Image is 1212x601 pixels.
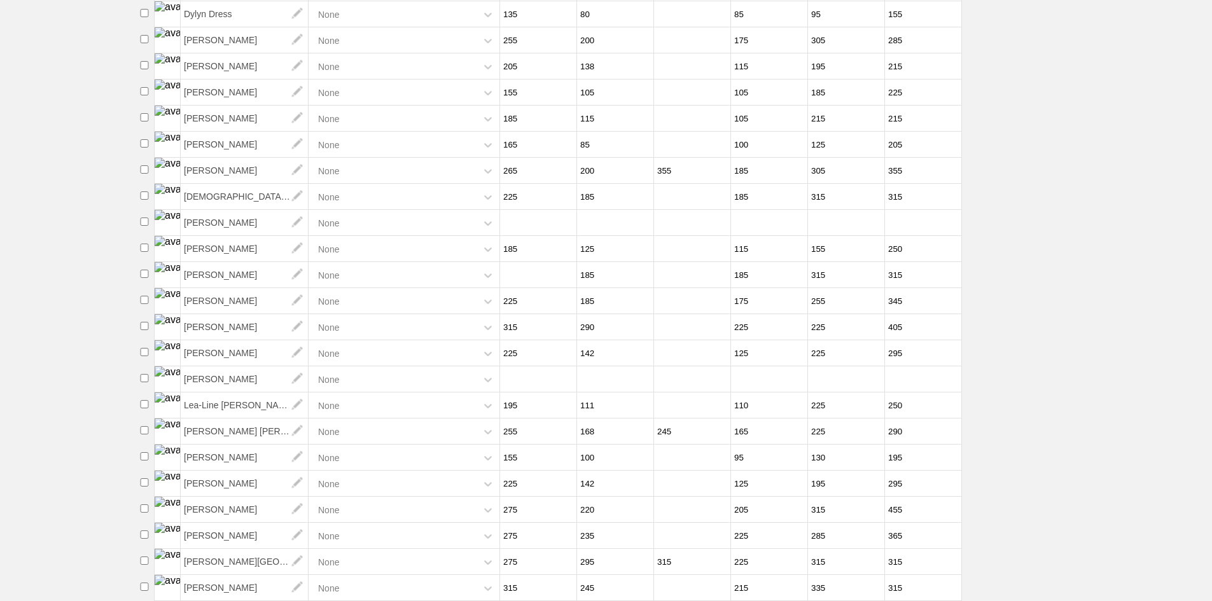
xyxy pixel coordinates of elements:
span: [PERSON_NAME] [181,523,309,548]
div: None [318,315,339,339]
div: None [318,342,339,365]
a: [PERSON_NAME] [181,217,309,228]
a: [PERSON_NAME] [181,373,309,384]
span: [PERSON_NAME] [181,158,309,183]
span: Lea-Line [PERSON_NAME] [181,392,309,418]
div: None [318,524,339,548]
iframe: Chat Widget [1148,540,1212,601]
div: None [318,498,339,522]
span: [PERSON_NAME] [181,314,309,340]
img: edit.png [284,132,310,157]
a: [PERSON_NAME] [181,139,309,149]
a: [PERSON_NAME] [PERSON_NAME] [181,425,309,436]
img: edit.png [284,575,310,600]
a: [PERSON_NAME] [181,582,309,593]
a: [PERSON_NAME] [181,478,309,488]
div: None [318,55,339,78]
a: [PERSON_NAME] [181,86,309,97]
div: None [318,289,339,313]
img: edit.png [284,184,310,209]
span: [PERSON_NAME] [181,27,309,53]
img: edit.png [284,262,310,287]
div: None [318,576,339,600]
img: edit.png [284,1,310,27]
span: [DEMOGRAPHIC_DATA][PERSON_NAME][DEMOGRAPHIC_DATA] [181,184,309,209]
div: None [318,394,339,417]
span: [PERSON_NAME] [181,106,309,131]
img: edit.png [284,158,310,183]
a: [PERSON_NAME] [181,321,309,332]
div: None [318,446,339,469]
img: edit.png [284,418,310,444]
span: [PERSON_NAME] [PERSON_NAME] [181,418,309,444]
div: None [318,472,339,495]
span: [PERSON_NAME] [181,497,309,522]
span: [PERSON_NAME] [181,288,309,314]
img: edit.png [284,549,310,574]
img: edit.png [284,471,310,496]
div: None [318,107,339,130]
span: [PERSON_NAME] [181,79,309,105]
span: [PERSON_NAME] [181,262,309,287]
a: [PERSON_NAME][GEOGRAPHIC_DATA] [181,556,309,567]
img: edit.png [284,340,310,366]
span: [PERSON_NAME][GEOGRAPHIC_DATA] [181,549,309,574]
a: Dylyn Dress [181,8,309,19]
img: edit.png [284,79,310,105]
div: None [318,29,339,52]
img: edit.png [284,210,310,235]
img: edit.png [284,523,310,548]
span: [PERSON_NAME] [181,340,309,366]
img: edit.png [284,314,310,340]
span: [PERSON_NAME] [181,53,309,79]
img: edit.png [284,392,310,418]
span: [PERSON_NAME] [181,471,309,496]
div: None [318,185,339,209]
div: None [318,263,339,287]
img: edit.png [284,366,310,392]
img: edit.png [284,53,310,79]
img: edit.png [284,497,310,522]
a: [DEMOGRAPHIC_DATA][PERSON_NAME][DEMOGRAPHIC_DATA] [181,191,309,202]
span: [PERSON_NAME] [181,210,309,235]
div: None [318,237,339,261]
a: Lea-Line [PERSON_NAME] [181,399,309,410]
a: [PERSON_NAME] [181,452,309,462]
span: [PERSON_NAME] [181,366,309,392]
a: [PERSON_NAME] [181,60,309,71]
a: [PERSON_NAME] [181,113,309,123]
a: [PERSON_NAME] [181,504,309,515]
div: None [318,3,339,26]
div: None [318,133,339,156]
span: [PERSON_NAME] [181,132,309,157]
img: edit.png [284,27,310,53]
div: None [318,159,339,183]
a: [PERSON_NAME] [181,530,309,541]
img: edit.png [284,236,310,261]
div: None [318,81,339,104]
div: None [318,420,339,443]
a: [PERSON_NAME] [181,243,309,254]
span: [PERSON_NAME] [181,445,309,470]
span: [PERSON_NAME] [181,236,309,261]
div: None [318,211,339,235]
a: [PERSON_NAME] [181,165,309,176]
div: None [318,368,339,391]
img: edit.png [284,445,310,470]
a: [PERSON_NAME] [181,295,309,306]
a: [PERSON_NAME] [181,269,309,280]
span: Dylyn Dress [181,1,309,27]
div: None [318,550,339,574]
span: [PERSON_NAME] [181,575,309,600]
img: edit.png [284,106,310,131]
img: edit.png [284,288,310,314]
a: [PERSON_NAME] [181,34,309,45]
a: [PERSON_NAME] [181,347,309,358]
